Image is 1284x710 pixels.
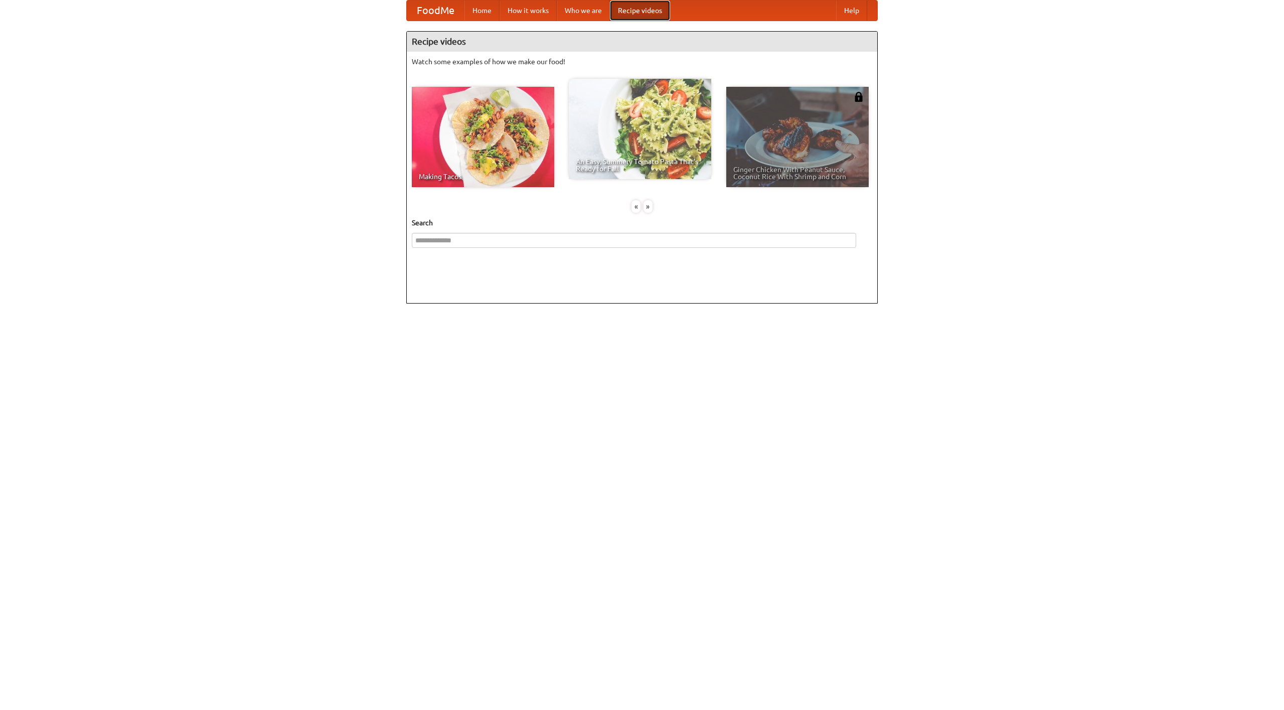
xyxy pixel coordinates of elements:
h5: Search [412,218,872,228]
a: Help [836,1,867,21]
p: Watch some examples of how we make our food! [412,57,872,67]
a: How it works [500,1,557,21]
div: « [631,200,640,213]
a: Home [464,1,500,21]
a: An Easy, Summery Tomato Pasta That's Ready for Fall [569,79,711,179]
a: Recipe videos [610,1,670,21]
span: Making Tacos [419,173,547,180]
a: Who we are [557,1,610,21]
span: An Easy, Summery Tomato Pasta That's Ready for Fall [576,158,704,172]
div: » [644,200,653,213]
a: Making Tacos [412,87,554,187]
h4: Recipe videos [407,32,877,52]
a: FoodMe [407,1,464,21]
img: 483408.png [854,92,864,102]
